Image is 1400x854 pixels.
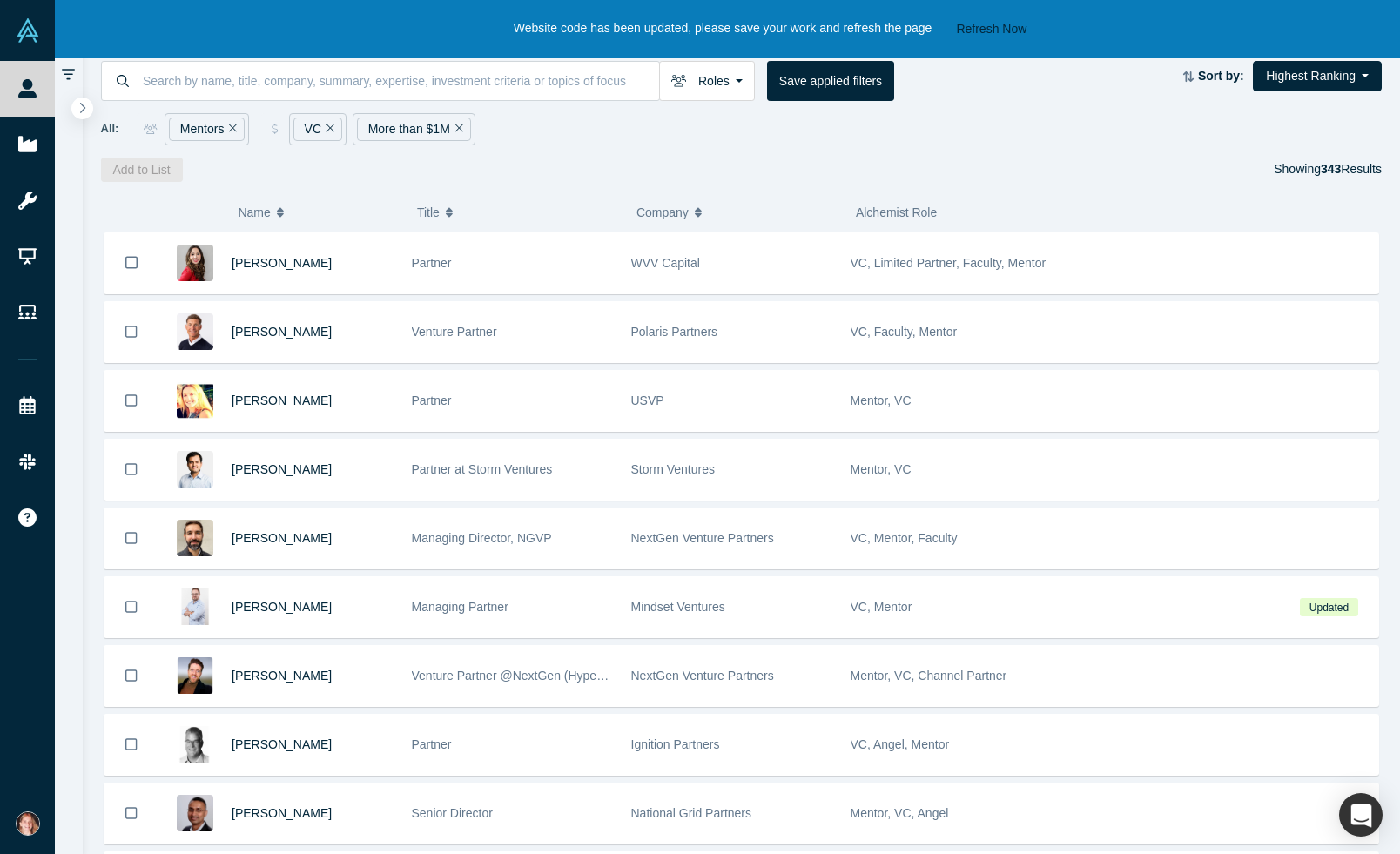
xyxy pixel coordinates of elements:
[177,382,213,419] img: Dafina Toncheva's Profile Image
[450,119,463,139] button: Remove Filter
[851,462,912,476] span: Mentor, VC
[851,600,912,614] span: VC, Mentor
[104,783,158,844] button: Bookmark
[101,120,119,138] span: All:
[412,393,452,407] span: Partner
[104,577,158,637] button: Bookmark
[631,600,725,614] span: Mindset Ventures
[232,393,332,407] a: [PERSON_NAME]
[417,194,618,231] button: Title
[104,646,158,706] button: Bookmark
[412,325,497,339] span: Venture Partner
[950,18,1033,40] button: Refresh Now
[412,462,553,476] span: Partner at Storm Ventures
[636,194,689,231] span: Company
[232,600,332,614] a: [PERSON_NAME]
[104,508,158,568] button: Bookmark
[232,325,332,339] a: [PERSON_NAME]
[631,806,752,820] span: National Grid Partners
[1321,162,1341,176] strong: 343
[659,61,755,101] button: Roles
[16,18,40,43] img: Alchemist Vault Logo
[412,737,452,751] span: Partner
[856,205,937,219] span: Alchemist Role
[357,118,471,141] div: More than $1M
[232,256,332,270] a: [PERSON_NAME]
[177,245,213,281] img: Danielle D'Agostaro's Profile Image
[177,313,213,350] img: Gary Swart's Profile Image
[232,462,332,476] a: [PERSON_NAME]
[104,715,158,775] button: Bookmark
[104,302,158,362] button: Bookmark
[1274,158,1382,182] div: Showing
[224,119,237,139] button: Remove Filter
[412,806,493,820] span: Senior Director
[1300,598,1357,616] span: Updated
[636,194,838,231] button: Company
[177,451,213,488] img: Arun Penmetsa's Profile Image
[232,737,332,751] a: [PERSON_NAME]
[293,118,342,141] div: VC
[141,60,659,101] input: Search by name, title, company, summary, expertise, investment criteria or topics of focus
[631,737,720,751] span: Ignition Partners
[104,232,158,293] button: Bookmark
[177,588,213,625] img: Daniel Ibri's Profile Image
[177,795,213,831] img: Raghu Madabushi's Profile Image
[412,256,452,270] span: Partner
[851,806,949,820] span: Mentor, VC, Angel
[104,371,158,431] button: Bookmark
[232,531,332,545] a: [PERSON_NAME]
[1198,69,1244,83] strong: Sort by:
[16,811,40,836] img: Casey Qadir's Account
[851,737,950,751] span: VC, Angel, Mentor
[851,531,958,545] span: VC, Mentor, Faculty
[1253,61,1382,91] button: Highest Ranking
[238,194,270,231] span: Name
[767,61,894,101] button: Save applied filters
[631,325,718,339] span: Polaris Partners
[631,669,774,683] span: NextGen Venture Partners
[101,158,183,182] button: Add to List
[631,462,716,476] span: Storm Ventures
[631,393,664,407] span: USVP
[631,256,700,270] span: WVV Capital
[232,806,332,820] a: [PERSON_NAME]
[851,325,958,339] span: VC, Faculty, Mentor
[177,520,213,556] img: Ben Bayat's Profile Image
[851,669,1007,683] span: Mentor, VC, Channel Partner
[417,194,440,231] span: Title
[232,669,332,683] a: [PERSON_NAME]
[1321,162,1382,176] span: Results
[631,531,774,545] span: NextGen Venture Partners
[851,393,912,407] span: Mentor, VC
[238,194,399,231] button: Name
[177,657,213,694] img: Shane Sabine's Profile Image
[177,726,213,763] img: Scott Coleman's Profile Image
[412,600,508,614] span: Managing Partner
[412,531,552,545] span: Managing Director, NGVP
[104,440,158,500] button: Bookmark
[851,256,1047,270] span: VC, Limited Partner, Faculty, Mentor
[321,119,334,139] button: Remove Filter
[169,118,245,141] div: Mentors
